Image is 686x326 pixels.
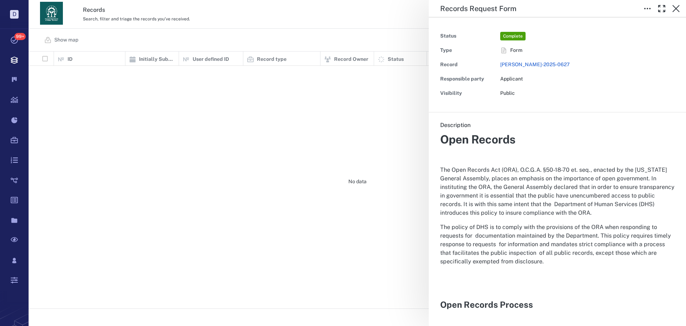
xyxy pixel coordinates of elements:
strong: Open Records Process [440,300,533,310]
p: The Open Records Act (ORA), O.C.G.A. §50-18-70 et. seq., enacted by the [US_STATE] General Assemb... [440,166,675,217]
h5: Records Request Form [440,4,516,13]
button: Toggle Fullscreen [655,1,669,16]
span: Public [500,90,515,96]
span: Complete [502,33,524,39]
button: Close [669,1,683,16]
span: 99+ [14,33,26,40]
p: D [10,10,19,19]
h6: Description [440,121,675,130]
p: The policy of DHS is to comply with the provisions of the ORA when responding to requests for doc... [440,223,675,266]
div: Status [440,31,497,41]
div: Responsible party [440,74,497,84]
button: Toggle to Edit Boxes [640,1,655,16]
div: Record [440,60,497,70]
span: Applicant [500,76,523,82]
strong: Open Records [440,133,516,146]
span: Form [510,47,522,54]
div: Visibility [440,88,497,98]
a: [PERSON_NAME]-2025-0627 [500,62,570,67]
div: Type [440,45,497,55]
